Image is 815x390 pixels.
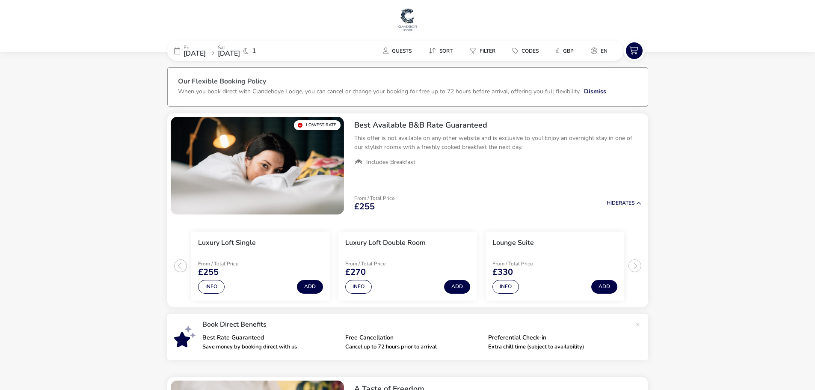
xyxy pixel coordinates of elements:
p: From / Total Price [345,261,406,266]
h3: Lounge Suite [492,238,534,247]
span: GBP [563,48,574,54]
button: Dismiss [584,87,606,96]
button: £GBP [549,45,581,57]
p: From / Total Price [354,196,394,201]
button: en [584,45,614,57]
p: Preferential Check-in [488,335,624,341]
p: Free Cancellation [345,335,481,341]
span: Filter [480,48,495,54]
i: £ [556,47,560,55]
p: Book Direct Benefits [202,321,631,328]
div: Fri[DATE]Sat[DATE]1 [167,41,296,61]
swiper-slide: 2 / 3 [334,228,481,304]
button: Info [345,280,372,294]
p: Extra chill time (subject to availability) [488,344,624,350]
swiper-slide: 1 / 1 [171,117,344,214]
naf-pibe-menu-bar-item: £GBP [549,45,584,57]
div: Lowest Rate [294,120,341,130]
button: Add [444,280,470,294]
button: HideRates [607,200,641,206]
button: Sort [422,45,459,57]
span: Hide [607,199,619,206]
span: Sort [439,48,453,54]
h3: Luxury Loft Double Room [345,238,426,247]
button: Add [297,280,323,294]
p: This offer is not available on any other website and is exclusive to you! Enjoy an overnight stay... [354,134,641,152]
p: Sat [218,45,240,50]
button: Info [492,280,519,294]
p: When you book direct with Clandeboye Lodge, you can cancel or change your booking for free up to ... [178,87,581,95]
button: Guests [376,45,418,57]
swiper-slide: 1 / 3 [187,228,334,304]
span: £255 [198,268,219,277]
naf-pibe-menu-bar-item: Codes [506,45,549,57]
swiper-slide: 3 / 3 [481,228,628,304]
span: [DATE] [184,49,206,58]
div: Best Available B&B Rate GuaranteedThis offer is not available on any other website and is exclusi... [347,113,648,173]
naf-pibe-menu-bar-item: Sort [422,45,463,57]
h3: Luxury Loft Single [198,238,256,247]
button: Add [591,280,617,294]
span: Includes Breakfast [366,158,415,166]
p: From / Total Price [492,261,553,266]
button: Codes [506,45,545,57]
p: Save money by booking direct with us [202,344,338,350]
p: Cancel up to 72 hours prior to arrival [345,344,481,350]
span: [DATE] [218,49,240,58]
span: 1 [252,48,256,54]
p: From / Total Price [198,261,259,266]
button: Filter [463,45,502,57]
span: £330 [492,268,513,277]
p: Fri [184,45,206,50]
span: £270 [345,268,366,277]
h2: Best Available B&B Rate Guaranteed [354,120,641,130]
naf-pibe-menu-bar-item: Guests [376,45,422,57]
span: Codes [522,48,539,54]
button: Info [198,280,225,294]
p: Best Rate Guaranteed [202,335,338,341]
span: en [601,48,608,54]
span: £255 [354,202,375,211]
naf-pibe-menu-bar-item: en [584,45,618,57]
span: Guests [392,48,412,54]
naf-pibe-menu-bar-item: Filter [463,45,506,57]
img: Main Website [397,7,418,33]
h3: Our Flexible Booking Policy [178,78,637,87]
